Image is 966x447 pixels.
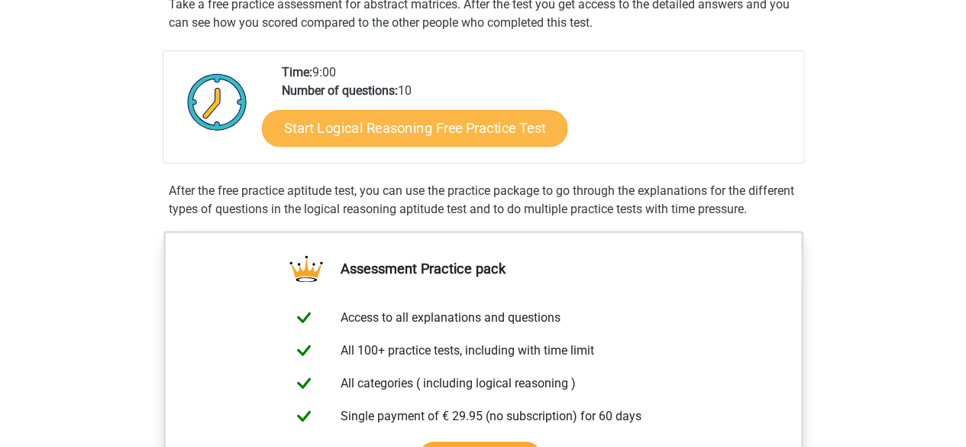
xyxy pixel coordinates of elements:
b: Time: [282,65,312,79]
b: Number of questions: [282,83,398,98]
img: Clock [179,63,256,140]
div: 9:00 10 [270,63,803,163]
a: Start Logical Reasoning Free Practice Test [262,109,567,146]
div: After the free practice aptitude test, you can use the practice package to go through the explana... [163,182,804,219]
